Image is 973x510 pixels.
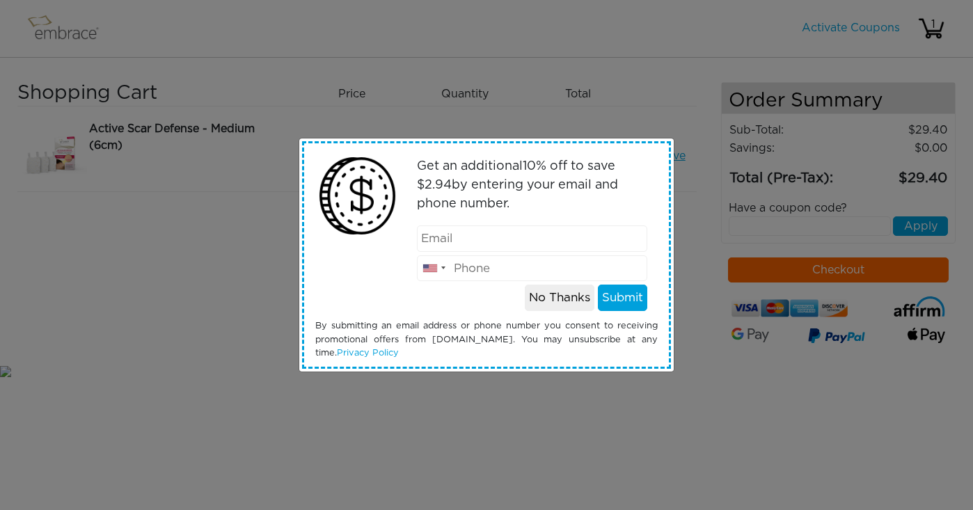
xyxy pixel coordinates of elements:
[525,285,594,311] button: No Thanks
[417,255,648,282] input: Phone
[417,157,648,214] p: Get an additional % off to save $ by entering your email and phone number.
[598,285,647,311] button: Submit
[425,179,452,191] span: 2.94
[418,256,450,281] div: United States: +1
[523,160,536,173] span: 10
[337,349,399,358] a: Privacy Policy
[417,225,648,252] input: Email
[312,150,403,241] img: money2.png
[305,319,668,360] div: By submitting an email address or phone number you consent to receiving promotional offers from [...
